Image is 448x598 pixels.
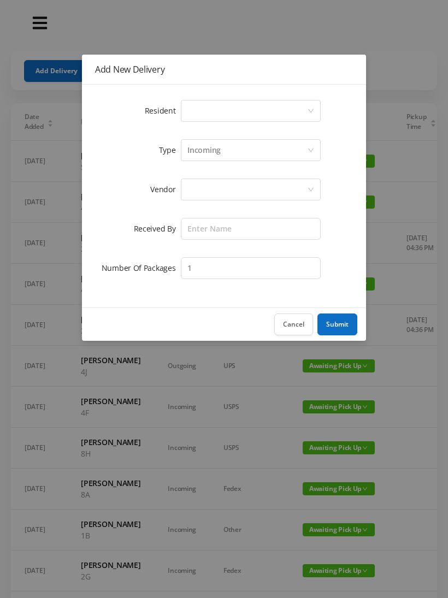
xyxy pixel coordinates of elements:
button: Cancel [274,313,313,335]
i: icon: down [308,108,314,115]
label: Type [159,145,181,155]
form: Add New Delivery [95,98,353,281]
i: icon: down [308,186,314,194]
label: Received By [134,223,181,234]
div: Incoming [187,140,221,161]
label: Number Of Packages [102,263,181,273]
input: Enter Name [181,218,321,240]
label: Resident [145,105,181,116]
div: Add New Delivery [95,63,353,75]
label: Vendor [150,184,181,194]
i: icon: down [308,147,314,155]
button: Submit [317,313,357,335]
